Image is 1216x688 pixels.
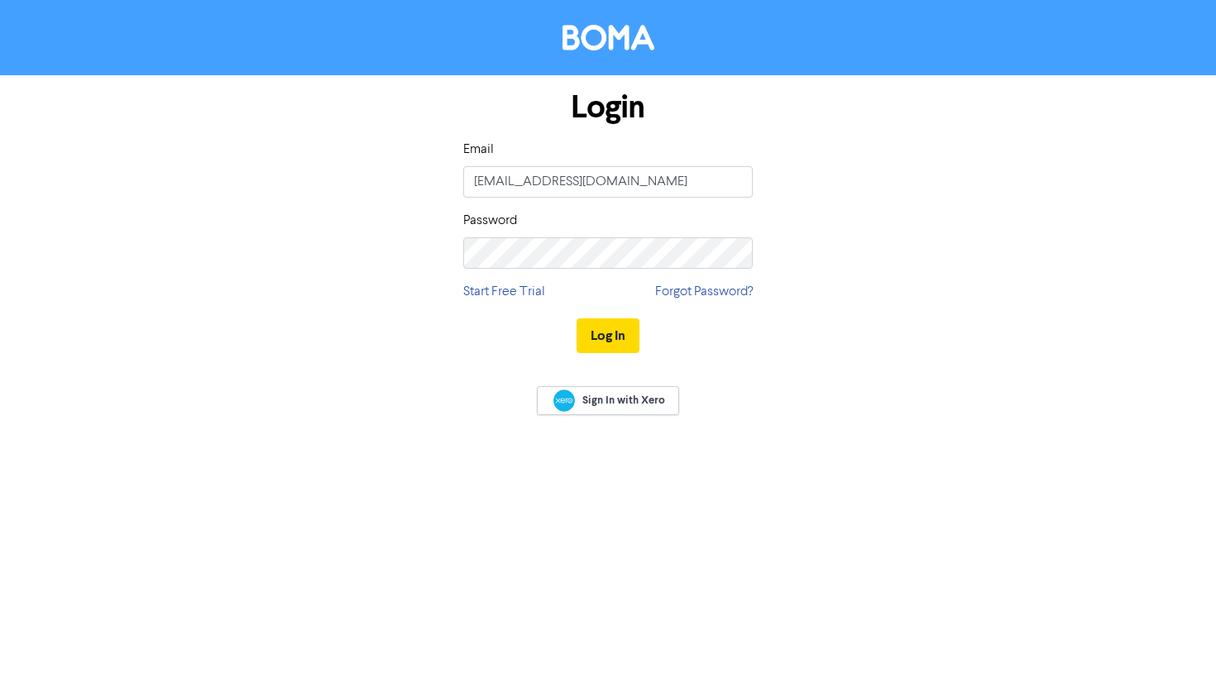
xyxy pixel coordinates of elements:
img: Xero logo [553,389,575,412]
a: Sign In with Xero [537,386,679,415]
label: Password [463,211,517,231]
label: Email [463,140,494,160]
img: BOMA Logo [563,25,654,50]
iframe: Chat Widget [1133,609,1216,688]
a: Start Free Trial [463,282,545,302]
span: Sign In with Xero [582,393,665,408]
a: Forgot Password? [655,282,753,302]
button: Log In [577,318,639,353]
h1: Login [463,88,753,127]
